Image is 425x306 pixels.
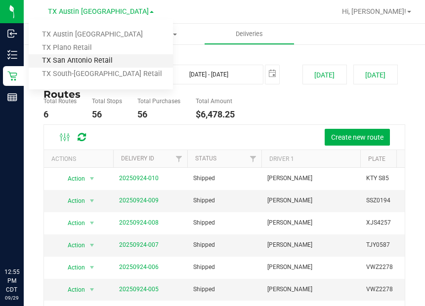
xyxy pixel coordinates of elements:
span: select [86,261,98,274]
span: Shipped [193,240,215,250]
span: Action [59,172,85,186]
span: select [86,172,98,186]
span: KTY S85 [366,174,389,183]
span: Action [59,283,85,297]
button: [DATE] [302,65,347,84]
th: Driver 1 [261,150,360,167]
a: 20250924-006 [119,264,159,270]
h5: Total Routes [43,98,77,105]
a: 20250924-007 [119,241,159,248]
button: [DATE] [353,65,398,84]
a: TX Plano Retail [29,41,173,55]
span: [PERSON_NAME] [267,240,312,250]
a: TX San Antonio Retail [29,54,173,68]
a: 20250924-005 [119,286,159,293]
a: 20250924-008 [119,219,159,226]
inline-svg: Retail [7,71,17,81]
a: Filter [171,150,187,167]
a: TX Austin [GEOGRAPHIC_DATA] [29,28,173,41]
div: Actions [51,155,109,162]
span: Action [59,194,85,208]
span: Shipped [193,196,215,205]
span: select [265,65,279,82]
span: VWZ2278 [366,263,393,272]
span: Shipped [193,218,215,228]
inline-svg: Inventory [7,50,17,60]
span: Create new route [331,133,383,141]
span: select [86,238,98,252]
p: 09/29 [4,294,19,302]
a: 20250924-009 [119,197,159,204]
a: Status [195,155,216,162]
span: Shipped [193,263,215,272]
span: select [86,216,98,230]
span: [PERSON_NAME] [267,196,312,205]
span: Shipped [193,174,215,183]
span: [PERSON_NAME] [267,218,312,228]
span: XJS4257 [366,218,391,228]
h5: Total Purchases [137,98,180,105]
span: Action [59,261,85,274]
a: Purchases [24,24,114,44]
a: TX South-[GEOGRAPHIC_DATA] Retail [29,68,173,81]
inline-svg: Inbound [7,29,17,38]
p: 12:55 PM CDT [4,268,19,294]
a: Delivery ID [121,155,154,162]
a: Filter [245,150,261,167]
span: Deliveries [222,30,276,38]
a: Deliveries [204,24,295,44]
span: Hi, [PERSON_NAME]! [342,7,406,15]
a: Plate [368,155,385,162]
span: TJY0587 [366,240,390,250]
span: Action [59,238,85,252]
h5: Total Stops [92,98,122,105]
span: Action [59,216,85,230]
a: 20250924-010 [119,175,159,182]
span: [PERSON_NAME] [267,263,312,272]
h5: Total Amount [196,98,235,105]
span: TX Austin [GEOGRAPHIC_DATA] [48,7,149,16]
h4: 56 [92,110,122,119]
span: Purchases [24,30,114,38]
h4: $6,478.25 [196,110,235,119]
span: [PERSON_NAME] [267,285,312,294]
span: SSZ0194 [366,196,390,205]
button: Create new route [325,129,390,146]
span: select [86,283,98,297]
h4: 56 [137,110,180,119]
span: Shipped [193,285,215,294]
inline-svg: Reports [7,92,17,102]
span: [PERSON_NAME] [267,174,312,183]
span: VWZ2278 [366,285,393,294]
span: select [86,194,98,208]
h4: 6 [43,110,77,119]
